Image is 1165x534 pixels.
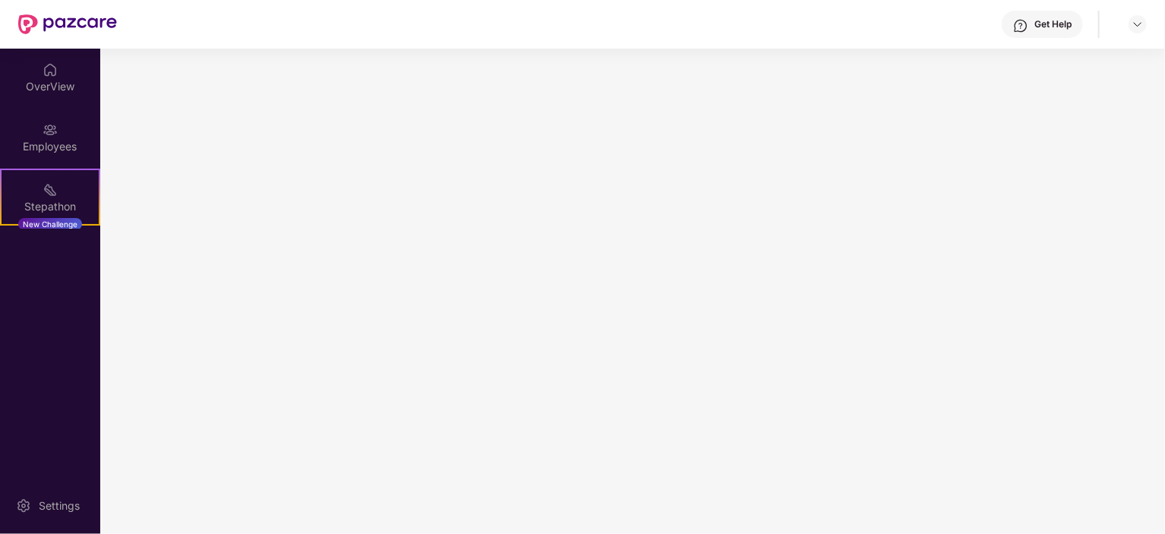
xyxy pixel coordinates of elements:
[18,218,82,230] div: New Challenge
[18,14,117,34] img: New Pazcare Logo
[16,498,31,513] img: svg+xml;base64,PHN2ZyBpZD0iU2V0dGluZy0yMHgyMCIgeG1sbnM9Imh0dHA6Ly93d3cudzMub3JnLzIwMDAvc3ZnIiB3aW...
[43,62,58,77] img: svg+xml;base64,PHN2ZyBpZD0iSG9tZSIgeG1sbnM9Imh0dHA6Ly93d3cudzMub3JnLzIwMDAvc3ZnIiB3aWR0aD0iMjAiIG...
[1132,18,1144,30] img: svg+xml;base64,PHN2ZyBpZD0iRHJvcGRvd24tMzJ4MzIiIHhtbG5zPSJodHRwOi8vd3d3LnczLm9yZy8yMDAwL3N2ZyIgd2...
[34,498,84,513] div: Settings
[43,182,58,197] img: svg+xml;base64,PHN2ZyB4bWxucz0iaHR0cDovL3d3dy53My5vcmcvMjAwMC9zdmciIHdpZHRoPSIyMSIgaGVpZ2h0PSIyMC...
[1013,18,1028,33] img: svg+xml;base64,PHN2ZyBpZD0iSGVscC0zMngzMiIgeG1sbnM9Imh0dHA6Ly93d3cudzMub3JnLzIwMDAvc3ZnIiB3aWR0aD...
[2,199,99,214] div: Stepathon
[43,122,58,137] img: svg+xml;base64,PHN2ZyBpZD0iRW1wbG95ZWVzIiB4bWxucz0iaHR0cDovL3d3dy53My5vcmcvMjAwMC9zdmciIHdpZHRoPS...
[1034,18,1072,30] div: Get Help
